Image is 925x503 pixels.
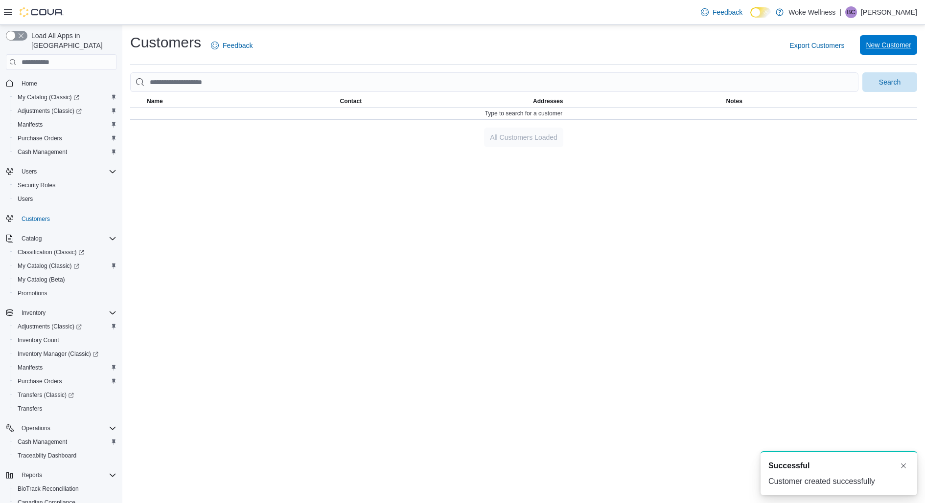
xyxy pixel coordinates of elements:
[14,483,83,495] a: BioTrack Reconciliation
[14,260,116,272] span: My Catalog (Classic)
[10,374,120,388] button: Purchase Orders
[862,72,917,92] button: Search
[14,321,116,332] span: Adjustments (Classic)
[14,179,116,191] span: Security Roles
[18,166,116,177] span: Users
[18,422,116,434] span: Operations
[14,450,116,461] span: Traceabilty Dashboard
[10,286,120,300] button: Promotions
[10,192,120,206] button: Users
[340,97,362,105] span: Contact
[2,306,120,320] button: Inventory
[18,276,65,284] span: My Catalog (Beta)
[10,259,120,273] a: My Catalog (Classic)
[22,471,42,479] span: Reports
[22,168,37,175] span: Users
[18,233,46,244] button: Catalog
[14,334,63,346] a: Inventory Count
[10,320,120,333] a: Adjustments (Classic)
[130,33,201,52] h1: Customers
[533,97,563,105] span: Addresses
[14,348,102,360] a: Inventory Manager (Classic)
[223,41,253,50] span: Feedback
[750,7,771,18] input: Dark Mode
[18,405,42,413] span: Transfers
[18,469,116,481] span: Reports
[14,146,116,158] span: Cash Management
[18,248,84,256] span: Classification (Classic)
[27,31,116,50] span: Load All Apps in [GEOGRAPHIC_DATA]
[898,460,909,472] button: Dismiss toast
[10,388,120,402] a: Transfers (Classic)
[490,132,557,142] span: All Customers Loaded
[726,97,742,105] span: Notes
[2,165,120,178] button: Users
[22,309,46,317] span: Inventory
[860,35,917,55] button: New Customer
[10,178,120,192] button: Security Roles
[14,403,46,415] a: Transfers
[14,362,46,373] a: Manifests
[18,213,116,225] span: Customers
[2,468,120,482] button: Reports
[18,307,49,319] button: Inventory
[847,6,856,18] span: BC
[20,7,64,17] img: Cova
[839,6,841,18] p: |
[22,215,50,223] span: Customers
[18,323,82,330] span: Adjustments (Classic)
[879,77,901,87] span: Search
[768,460,809,472] span: Successful
[18,289,47,297] span: Promotions
[14,375,66,387] a: Purchase Orders
[147,97,163,105] span: Name
[22,80,37,87] span: Home
[10,482,120,496] button: BioTrack Reconciliation
[14,321,86,332] a: Adjustments (Classic)
[14,450,80,461] a: Traceabilty Dashboard
[18,307,116,319] span: Inventory
[10,104,120,118] a: Adjustments (Classic)
[2,421,120,435] button: Operations
[14,105,86,117] a: Adjustments (Classic)
[14,274,69,285] a: My Catalog (Beta)
[18,93,79,101] span: My Catalog (Classic)
[14,436,71,448] a: Cash Management
[789,41,844,50] span: Export Customers
[18,233,116,244] span: Catalog
[768,476,909,487] div: Customer created successfully
[2,212,120,226] button: Customers
[18,438,67,446] span: Cash Management
[14,287,116,299] span: Promotions
[14,132,116,144] span: Purchase Orders
[861,6,917,18] p: [PERSON_NAME]
[14,193,116,205] span: Users
[14,91,116,103] span: My Catalog (Classic)
[14,132,66,144] a: Purchase Orders
[18,195,33,203] span: Users
[18,213,54,225] a: Customers
[768,460,909,472] div: Notification
[18,78,41,89] a: Home
[18,377,62,385] span: Purchase Orders
[22,424,50,432] span: Operations
[14,91,83,103] a: My Catalog (Classic)
[697,2,746,22] a: Feedback
[14,348,116,360] span: Inventory Manager (Classic)
[10,402,120,416] button: Transfers
[10,118,120,131] button: Manifests
[14,119,116,131] span: Manifests
[22,235,42,242] span: Catalog
[10,361,120,374] button: Manifests
[18,364,43,372] span: Manifests
[10,273,120,286] button: My Catalog (Beta)
[18,181,55,189] span: Security Roles
[18,452,76,459] span: Traceabilty Dashboard
[18,391,74,399] span: Transfers (Classic)
[14,105,116,117] span: Adjustments (Classic)
[788,6,835,18] p: Woke Wellness
[786,36,848,55] button: Export Customers
[10,131,120,145] button: Purchase Orders
[14,246,116,258] span: Classification (Classic)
